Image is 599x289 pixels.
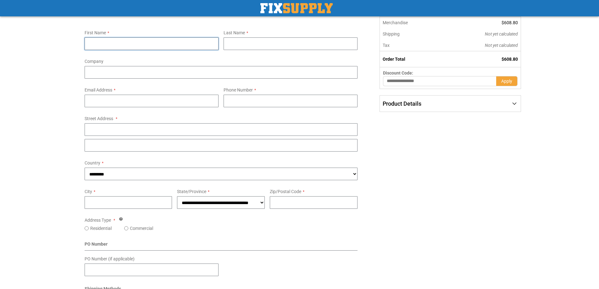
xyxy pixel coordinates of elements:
[85,30,106,35] span: First Name
[380,17,442,28] th: Merchandise
[224,87,253,92] span: Phone Number
[501,79,512,84] span: Apply
[270,189,301,194] span: Zip/Postal Code
[496,76,518,86] button: Apply
[485,43,518,48] span: Not yet calculated
[85,87,112,92] span: Email Address
[85,160,100,165] span: Country
[85,189,92,194] span: City
[85,116,113,121] span: Street Address
[502,57,518,62] span: $608.80
[260,3,333,13] img: Fix Industrial Supply
[85,256,135,261] span: PO Number (if applicable)
[224,30,245,35] span: Last Name
[502,20,518,25] span: $608.80
[177,189,206,194] span: State/Province
[383,31,400,36] span: Shipping
[130,225,153,231] label: Commercial
[383,70,413,75] span: Discount Code:
[485,31,518,36] span: Not yet calculated
[260,3,333,13] a: store logo
[90,225,112,231] label: Residential
[383,100,421,107] span: Product Details
[85,241,358,251] div: PO Number
[85,218,111,223] span: Address Type
[380,40,442,51] th: Tax
[85,59,103,64] span: Company
[383,57,405,62] strong: Order Total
